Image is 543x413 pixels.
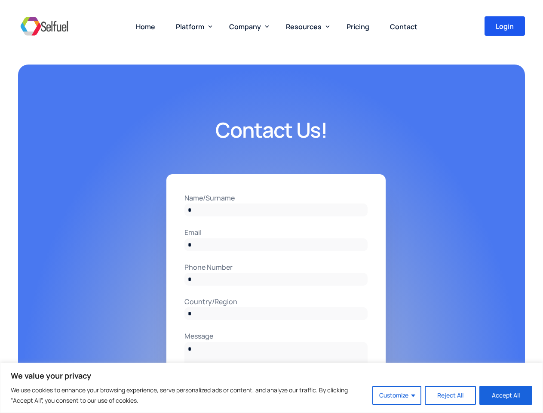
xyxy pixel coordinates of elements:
label: Email [184,227,368,238]
button: Customize [372,386,421,405]
p: We use cookies to enhance your browsing experience, serve personalized ads or content, and analyz... [11,385,366,406]
span: Pricing [347,22,369,31]
img: Selfuel - Democratizing Innovation [18,13,71,39]
label: Country/Region [184,296,368,307]
iframe: Chat Widget [500,372,543,413]
span: Platform [176,22,204,31]
a: Login [485,16,525,36]
h2: Contact Us! [52,116,491,144]
span: Resources [286,22,322,31]
button: Accept All [479,386,532,405]
button: Reject All [425,386,476,405]
label: Message [184,330,368,342]
span: Contact [390,22,417,31]
span: Home [136,22,155,31]
span: Company [229,22,261,31]
label: Name/Surname [184,192,368,203]
p: We value your privacy [11,370,532,381]
label: Phone Number [184,262,368,273]
span: Login [496,23,514,30]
